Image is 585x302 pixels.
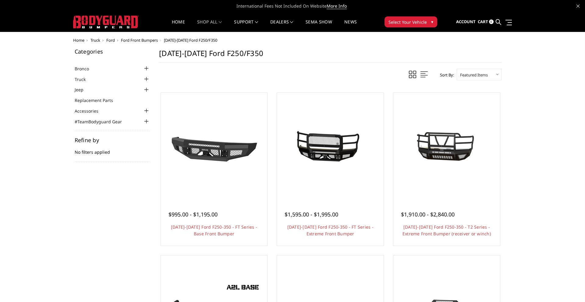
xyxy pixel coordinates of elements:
[456,19,476,24] span: Account
[164,37,217,43] span: [DATE]-[DATE] Ford F250/F350
[172,20,185,32] a: Home
[197,20,222,32] a: shop all
[431,19,433,25] span: ▾
[171,224,257,237] a: [DATE]-[DATE] Ford F250-350 - FT Series - Base Front Bumper
[75,86,91,93] a: Jeep
[285,211,338,218] span: $1,595.00 - $1,995.00
[75,137,150,143] h5: Refine by
[75,118,129,125] a: #TeamBodyguard Gear
[478,19,488,24] span: Cart
[168,211,218,218] span: $995.00 - $1,195.00
[306,20,332,32] a: SEMA Show
[270,20,293,32] a: Dealers
[344,20,357,32] a: News
[121,37,158,43] a: Ford Front Bumpers
[75,137,150,162] div: No filters applied
[165,119,263,174] img: 2017-2022 Ford F250-350 - FT Series - Base Front Bumper
[385,16,437,27] button: Select Your Vehicle
[75,97,121,104] a: Replacement Parts
[401,211,455,218] span: $1,910.00 - $2,840.00
[278,94,382,198] a: 2017-2022 Ford F250-350 - FT Series - Extreme Front Bumper 2017-2022 Ford F250-350 - FT Series - ...
[456,14,476,30] a: Account
[106,37,115,43] a: Ford
[73,16,139,28] img: BODYGUARD BUMPERS
[395,94,498,198] a: 2017-2022 Ford F250-350 - T2 Series - Extreme Front Bumper (receiver or winch) 2017-2022 Ford F25...
[489,19,494,24] span: 0
[162,94,266,198] a: 2017-2022 Ford F250-350 - FT Series - Base Front Bumper
[75,49,150,54] h5: Categories
[90,37,100,43] a: Truck
[287,224,374,237] a: [DATE]-[DATE] Ford F250-350 - FT Series - Extreme Front Bumper
[75,108,106,114] a: Accessories
[478,14,494,30] a: Cart 0
[75,65,97,72] a: Bronco
[388,19,427,25] span: Select Your Vehicle
[159,49,502,63] h1: [DATE]-[DATE] Ford F250/F350
[75,76,93,83] a: Truck
[234,20,258,32] a: Support
[437,70,454,79] label: Sort By:
[402,224,491,237] a: [DATE]-[DATE] Ford F250-350 - T2 Series - Extreme Front Bumper (receiver or winch)
[73,37,84,43] a: Home
[327,3,347,9] a: More Info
